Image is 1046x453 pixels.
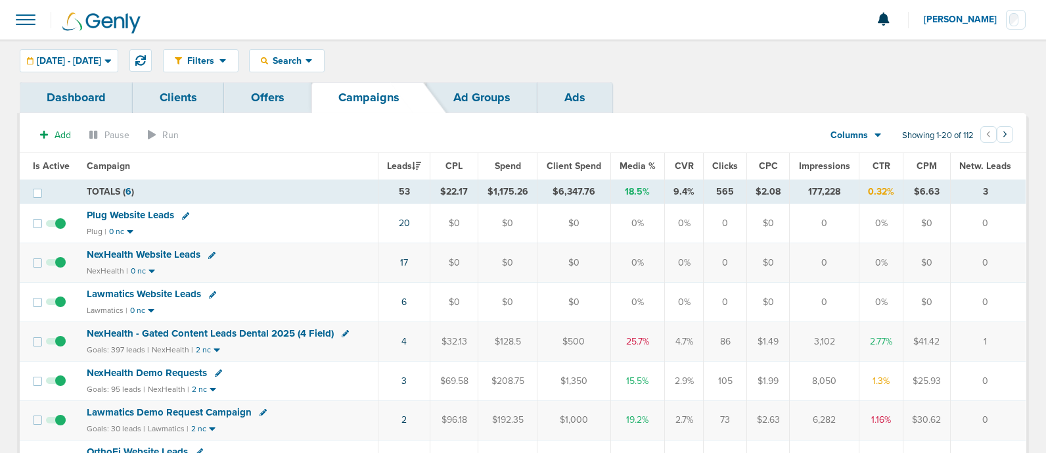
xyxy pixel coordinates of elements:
[87,209,174,221] span: Plug Website Leads
[859,361,903,400] td: 1.3%
[125,186,131,197] span: 6
[747,400,790,440] td: $2.63
[980,128,1013,144] ul: Pagination
[378,179,430,204] td: 53
[87,288,201,300] span: Lawmatics Website Leads
[859,400,903,440] td: 1.16%
[790,400,859,440] td: 6,282
[704,322,747,362] td: 86
[859,204,903,243] td: 0%
[87,160,130,172] span: Campaign
[33,126,78,145] button: Add
[430,204,478,243] td: $0
[704,400,747,440] td: 73
[478,400,537,440] td: $192.35
[33,160,70,172] span: Is Active
[87,327,334,339] span: NexHealth - Gated Content Leads Dental 2025 (4 Field)
[537,243,610,283] td: $0
[903,204,950,243] td: $0
[859,322,903,362] td: 2.77%
[665,179,704,204] td: 9.4%
[610,204,665,243] td: 0%
[55,130,71,141] span: Add
[704,283,747,322] td: 0
[790,179,859,204] td: 177,228
[537,322,610,362] td: $500
[401,375,407,387] a: 3
[537,283,610,322] td: $0
[610,243,665,283] td: 0%
[87,227,106,236] small: Plug |
[547,160,601,172] span: Client Spend
[903,283,950,322] td: $0
[387,160,421,172] span: Leads
[445,160,463,172] span: CPL
[790,243,859,283] td: 0
[665,204,704,243] td: 0%
[959,160,1011,172] span: Netw. Leads
[87,266,128,275] small: NexHealth |
[950,400,1026,440] td: 0
[903,243,950,283] td: $0
[610,322,665,362] td: 25.7%
[790,283,859,322] td: 0
[924,15,1006,24] span: [PERSON_NAME]
[401,336,407,347] a: 4
[799,160,850,172] span: Impressions
[665,322,704,362] td: 4.7%
[704,361,747,400] td: 105
[950,322,1026,362] td: 1
[478,283,537,322] td: $0
[152,345,193,354] small: NexHealth |
[87,385,145,394] small: Goals: 95 leads |
[399,218,410,229] a: 20
[537,204,610,243] td: $0
[903,361,950,400] td: $25.93
[747,204,790,243] td: $0
[859,283,903,322] td: 0%
[148,385,189,394] small: NexHealth |
[903,179,950,204] td: $6.63
[87,345,149,355] small: Goals: 397 leads |
[130,306,145,316] small: 0 nc
[704,204,747,243] td: 0
[87,367,207,379] span: NexHealth Demo Requests
[712,160,738,172] span: Clicks
[62,12,141,34] img: Genly
[537,400,610,440] td: $1,000
[704,243,747,283] td: 0
[133,82,224,113] a: Clients
[747,179,790,204] td: $2.08
[950,283,1026,322] td: 0
[610,179,665,204] td: 18.5%
[917,160,937,172] span: CPM
[87,406,252,418] span: Lawmatics Demo Request Campaign
[665,243,704,283] td: 0%
[478,322,537,362] td: $128.5
[192,385,207,394] small: 2 nc
[665,283,704,322] td: 0%
[873,160,890,172] span: CTR
[537,179,610,204] td: $6,347.76
[537,361,610,400] td: $1,350
[747,283,790,322] td: $0
[430,179,478,204] td: $22.17
[37,57,101,66] span: [DATE] - [DATE]
[478,361,537,400] td: $208.75
[790,204,859,243] td: 0
[182,55,219,66] span: Filters
[87,306,127,315] small: Lawmatics |
[747,322,790,362] td: $1.49
[902,130,974,141] span: Showing 1-20 of 112
[401,297,407,308] a: 6
[401,414,407,425] a: 2
[268,55,306,66] span: Search
[495,160,521,172] span: Spend
[191,424,206,434] small: 2 nc
[950,243,1026,283] td: 0
[131,266,146,276] small: 0 nc
[196,345,211,355] small: 2 nc
[950,179,1026,204] td: 3
[665,400,704,440] td: 2.7%
[430,243,478,283] td: $0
